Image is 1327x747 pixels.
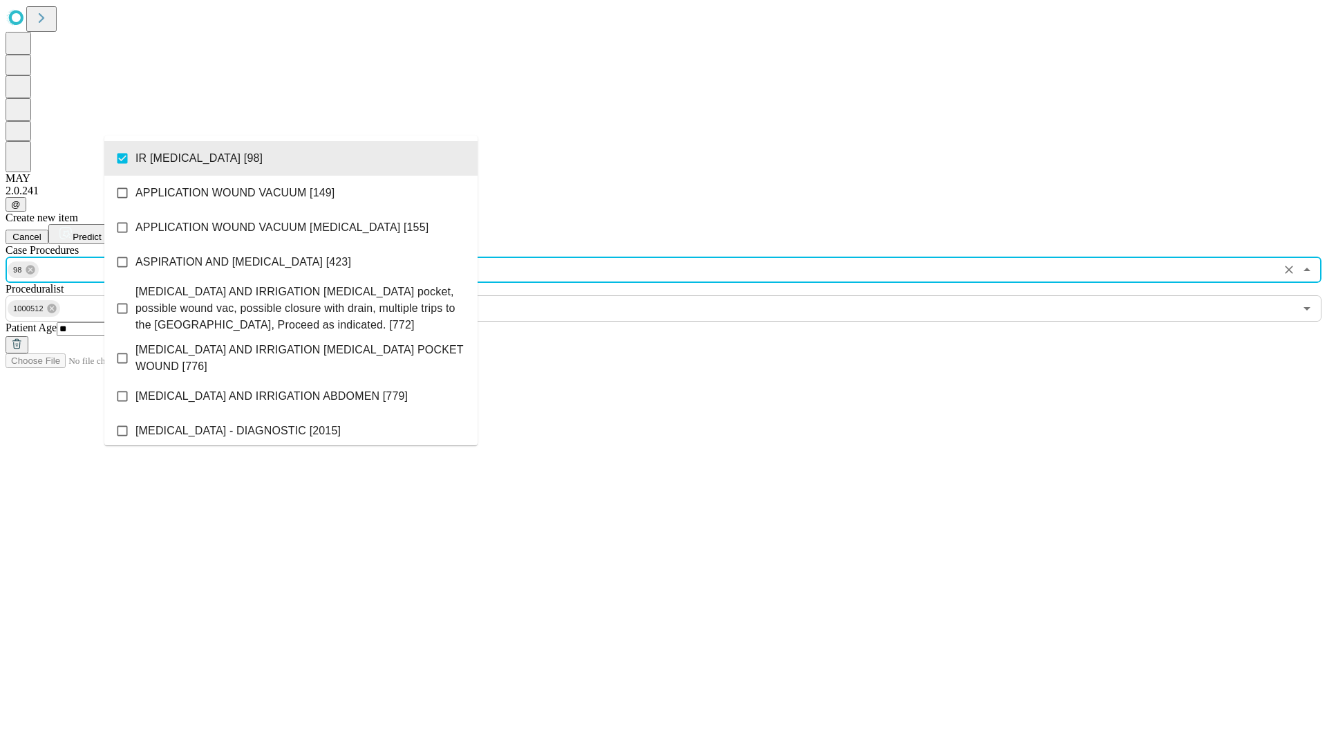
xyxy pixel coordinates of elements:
[8,300,60,317] div: 1000512
[8,301,49,317] span: 1000512
[135,150,263,167] span: IR [MEDICAL_DATA] [98]
[135,388,408,405] span: [MEDICAL_DATA] AND IRRIGATION ABDOMEN [779]
[11,199,21,210] span: @
[73,232,101,242] span: Predict
[8,262,28,278] span: 98
[6,322,57,333] span: Patient Age
[8,261,39,278] div: 98
[135,185,335,201] span: APPLICATION WOUND VACUUM [149]
[48,224,112,244] button: Predict
[6,244,79,256] span: Scheduled Procedure
[6,212,78,223] span: Create new item
[135,254,351,270] span: ASPIRATION AND [MEDICAL_DATA] [423]
[6,197,26,212] button: @
[135,219,429,236] span: APPLICATION WOUND VACUUM [MEDICAL_DATA] [155]
[6,185,1321,197] div: 2.0.241
[1297,299,1317,318] button: Open
[6,230,48,244] button: Cancel
[12,232,41,242] span: Cancel
[1297,260,1317,279] button: Close
[135,423,341,439] span: [MEDICAL_DATA] - DIAGNOSTIC [2015]
[6,283,64,295] span: Proceduralist
[6,172,1321,185] div: MAY
[135,342,467,375] span: [MEDICAL_DATA] AND IRRIGATION [MEDICAL_DATA] POCKET WOUND [776]
[135,284,467,333] span: [MEDICAL_DATA] AND IRRIGATION [MEDICAL_DATA] pocket, possible wound vac, possible closure with dr...
[1279,260,1299,279] button: Clear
